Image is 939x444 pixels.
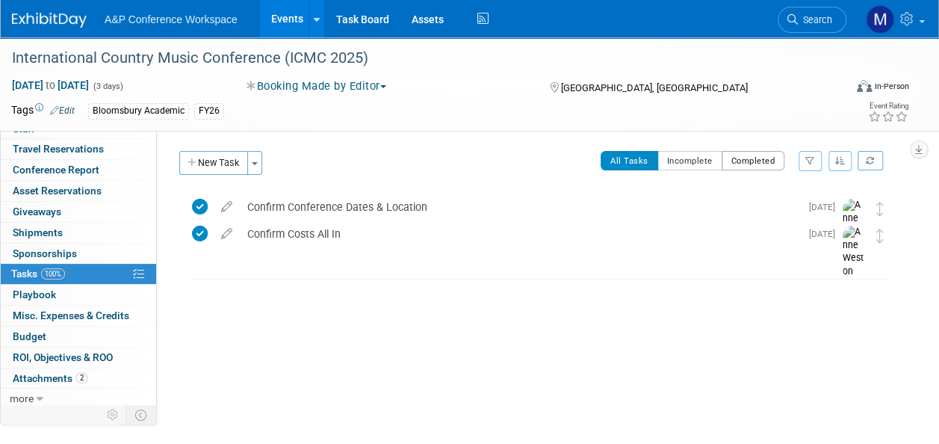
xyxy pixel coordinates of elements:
span: (3 days) [92,81,123,91]
a: Search [778,7,846,33]
span: Sponsorships [13,247,77,259]
span: [DATE] [DATE] [11,78,90,92]
div: International Country Music Conference (ICMC 2025) [7,45,832,72]
button: Incomplete [657,151,722,170]
div: Confirm Conference Dates & Location [240,194,800,220]
a: edit [214,200,240,214]
span: Travel Reservations [13,143,104,155]
span: Asset Reservations [13,185,102,197]
a: Refresh [858,151,883,170]
div: FY26 [194,103,224,119]
span: [GEOGRAPHIC_DATA], [GEOGRAPHIC_DATA] [561,82,748,93]
span: Staff [13,123,35,135]
span: [DATE] [809,202,843,212]
a: Attachments2 [1,369,156,389]
a: Budget [1,327,156,347]
a: Conference Report [1,160,156,180]
td: Toggle Event Tabs [126,405,157,425]
div: Confirm Costs All In [240,221,800,247]
a: Shipments [1,223,156,243]
div: In-Person [874,81,909,92]
span: Playbook [13,289,56,300]
td: Personalize Event Tab Strip [100,405,126,425]
div: Event Format [778,78,909,100]
a: edit [214,227,240,241]
a: ROI, Objectives & ROO [1,348,156,368]
a: Tasks100% [1,264,156,284]
span: A&P Conference Workspace [105,13,238,25]
a: Edit [50,105,75,116]
div: Bloomsbury Academic [88,103,189,119]
img: Format-Inperson.png [857,80,872,92]
span: Shipments [13,226,63,238]
a: Giveaways [1,202,156,222]
span: Attachments [13,372,87,384]
span: Misc. Expenses & Credits [13,309,129,321]
img: Anne Weston [843,226,865,279]
div: Event Rating [868,102,908,110]
button: Completed [722,151,785,170]
a: Sponsorships [1,244,156,264]
img: Mark Lopez [866,5,894,34]
img: ExhibitDay [12,13,87,28]
button: All Tasks [601,151,658,170]
span: Budget [13,330,46,342]
a: Playbook [1,285,156,305]
span: Tasks [11,268,65,280]
span: more [10,392,34,404]
i: Move task [876,202,884,216]
span: ROI, Objectives & ROO [13,351,113,363]
span: Giveaways [13,206,61,218]
span: Search [798,14,832,25]
span: 100% [41,268,65,280]
a: Travel Reservations [1,139,156,159]
img: Anne Weston [843,199,865,252]
a: more [1,389,156,409]
span: to [43,79,58,91]
span: [DATE] [809,229,843,239]
i: Move task [876,229,884,243]
button: Booking Made by Editor [241,78,392,94]
span: Conference Report [13,164,99,176]
td: Tags [11,102,75,120]
button: New Task [179,151,248,175]
span: 2 [76,372,87,383]
a: Misc. Expenses & Credits [1,306,156,326]
a: Asset Reservations [1,181,156,201]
